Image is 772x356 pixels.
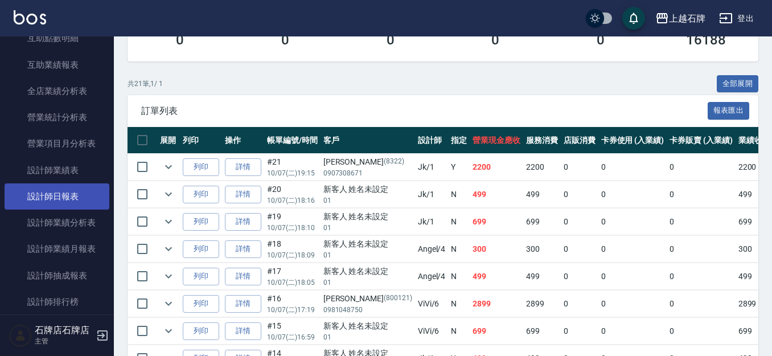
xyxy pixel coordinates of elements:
[598,208,667,235] td: 0
[667,263,736,290] td: 0
[5,130,109,157] a: 營業項目月分析表
[35,336,93,346] p: 主管
[598,236,667,263] td: 0
[5,289,109,315] a: 設計師排行榜
[708,102,750,120] button: 報表匯出
[523,318,561,345] td: 699
[128,79,163,89] p: 共 21 筆, 1 / 1
[5,25,109,51] a: 互助點數明細
[323,168,412,178] p: 0907308671
[267,195,318,206] p: 10/07 (二) 18:16
[183,213,219,231] button: 列印
[448,263,470,290] td: N
[183,158,219,176] button: 列印
[323,250,412,260] p: 01
[267,277,318,288] p: 10/07 (二) 18:05
[669,11,705,26] div: 上越石牌
[160,158,177,175] button: expand row
[225,295,261,313] a: 詳情
[323,305,412,315] p: 0981048750
[561,236,598,263] td: 0
[9,324,32,347] img: Person
[598,127,667,154] th: 卡券使用 (入業績)
[5,52,109,78] a: 互助業績報表
[523,181,561,208] td: 499
[523,263,561,290] td: 499
[264,290,321,317] td: #16
[598,318,667,345] td: 0
[470,208,523,235] td: 699
[183,240,219,258] button: 列印
[561,127,598,154] th: 店販消費
[523,154,561,181] td: 2200
[597,32,605,48] h3: 0
[561,208,598,235] td: 0
[415,154,449,181] td: Jk /1
[415,263,449,290] td: Angel /4
[5,263,109,289] a: 設計師抽成報表
[183,322,219,340] button: 列印
[264,154,321,181] td: #21
[717,75,759,93] button: 全部展開
[667,127,736,154] th: 卡券販賣 (入業績)
[470,154,523,181] td: 2200
[183,186,219,203] button: 列印
[264,181,321,208] td: #20
[183,295,219,313] button: 列印
[523,236,561,263] td: 300
[323,320,412,332] div: 新客人 姓名未設定
[448,127,470,154] th: 指定
[264,127,321,154] th: 帳單編號/時間
[415,290,449,317] td: ViVi /6
[323,183,412,195] div: 新客人 姓名未設定
[667,208,736,235] td: 0
[598,181,667,208] td: 0
[222,127,264,154] th: 操作
[561,290,598,317] td: 0
[323,211,412,223] div: 新客人 姓名未設定
[160,240,177,257] button: expand row
[225,213,261,231] a: 詳情
[598,154,667,181] td: 0
[415,236,449,263] td: Angel /4
[5,157,109,183] a: 設計師業績表
[561,154,598,181] td: 0
[387,32,395,48] h3: 0
[470,127,523,154] th: 營業現金應收
[323,156,412,168] div: [PERSON_NAME]
[35,325,93,336] h5: 石牌店石牌店
[267,223,318,233] p: 10/07 (二) 18:10
[14,10,46,24] img: Logo
[470,318,523,345] td: 699
[415,208,449,235] td: Jk /1
[686,32,726,48] h3: 16188
[667,181,736,208] td: 0
[267,332,318,342] p: 10/07 (二) 16:59
[651,7,710,30] button: 上越石牌
[448,208,470,235] td: N
[321,127,415,154] th: 客戶
[180,127,222,154] th: 列印
[561,263,598,290] td: 0
[448,236,470,263] td: N
[523,208,561,235] td: 699
[264,263,321,290] td: #17
[714,8,758,29] button: 登出
[267,250,318,260] p: 10/07 (二) 18:09
[323,277,412,288] p: 01
[225,186,261,203] a: 詳情
[5,236,109,262] a: 設計師業績月報表
[622,7,645,30] button: save
[667,290,736,317] td: 0
[264,236,321,263] td: #18
[264,208,321,235] td: #19
[5,104,109,130] a: 營業統計分析表
[667,154,736,181] td: 0
[667,236,736,263] td: 0
[225,158,261,176] a: 詳情
[267,168,318,178] p: 10/07 (二) 19:15
[160,213,177,230] button: expand row
[323,332,412,342] p: 01
[183,268,219,285] button: 列印
[561,318,598,345] td: 0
